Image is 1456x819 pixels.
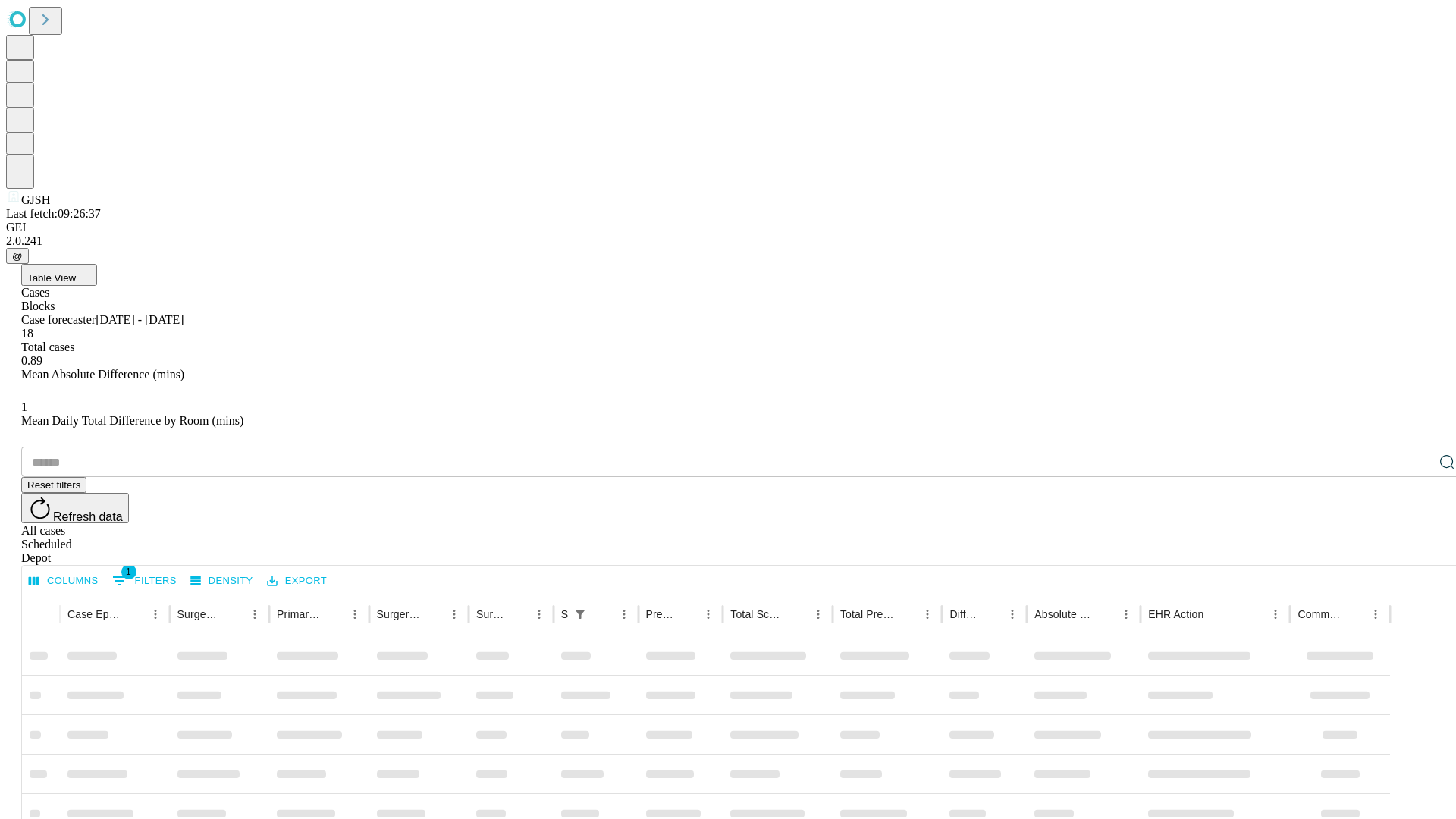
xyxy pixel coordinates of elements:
div: Total Predicted Duration [840,608,895,620]
button: Sort [323,604,344,625]
span: Case forecaster [21,313,96,326]
button: Refresh data [21,493,129,523]
button: Menu [808,604,829,625]
span: 0.89 [21,354,42,367]
span: [DATE] - [DATE] [96,313,184,326]
button: Table View [21,264,97,286]
button: Menu [145,604,166,625]
button: Menu [698,604,719,625]
span: Total cases [21,340,74,353]
button: Menu [1265,604,1286,625]
span: Last fetch: 09:26:37 [6,207,101,220]
div: Case Epic Id [67,608,122,620]
span: GJSH [21,193,50,206]
button: Menu [344,604,366,625]
button: Menu [613,604,635,625]
button: Reset filters [21,477,86,493]
button: Menu [529,604,550,625]
span: Refresh data [53,510,123,523]
div: Predicted In Room Duration [646,608,676,620]
button: Sort [124,604,145,625]
button: @ [6,248,29,264]
button: Sort [223,604,244,625]
div: Scheduled In Room Duration [561,608,568,620]
button: Sort [1344,604,1365,625]
button: Sort [981,604,1002,625]
span: 18 [21,327,33,340]
button: Sort [896,604,917,625]
span: Table View [27,272,76,284]
span: Reset filters [27,479,80,491]
button: Sort [786,604,808,625]
div: EHR Action [1148,608,1203,620]
button: Show filters [570,604,591,625]
button: Select columns [25,570,102,593]
div: Surgery Date [476,608,506,620]
button: Show filters [108,569,180,593]
button: Sort [592,604,613,625]
div: Surgery Name [377,608,421,620]
button: Sort [422,604,444,625]
span: @ [12,250,23,262]
button: Menu [1365,604,1386,625]
button: Menu [1116,604,1137,625]
div: 1 active filter [570,604,591,625]
button: Menu [917,604,938,625]
div: Primary Service [277,608,321,620]
button: Sort [507,604,529,625]
span: 1 [121,564,136,579]
div: Total Scheduled Duration [730,608,785,620]
button: Menu [444,604,465,625]
button: Sort [1205,604,1226,625]
button: Density [187,570,257,593]
span: 1 [21,400,27,413]
button: Menu [1002,604,1023,625]
div: Absolute Difference [1034,608,1093,620]
span: Mean Daily Total Difference by Room (mins) [21,414,243,427]
div: Comments [1298,608,1341,620]
div: Surgeon Name [177,608,221,620]
button: Export [263,570,331,593]
button: Sort [1094,604,1116,625]
div: Difference [949,608,979,620]
button: Sort [676,604,698,625]
div: 2.0.241 [6,234,1450,248]
button: Menu [244,604,265,625]
span: Mean Absolute Difference (mins) [21,368,184,381]
div: GEI [6,221,1450,234]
